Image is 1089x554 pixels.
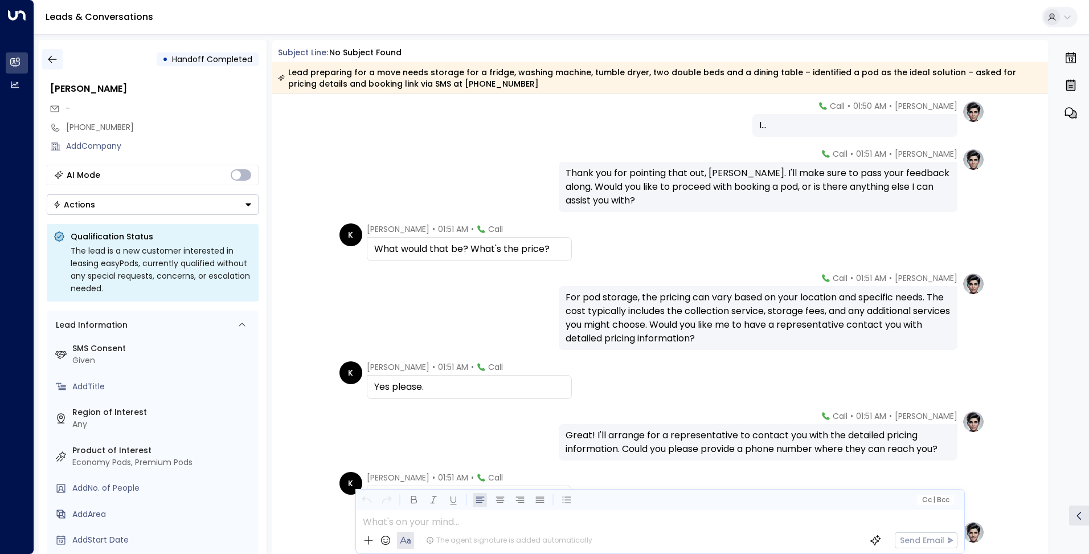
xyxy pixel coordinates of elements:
[359,493,374,507] button: Undo
[72,445,254,457] label: Product of Interest
[162,49,168,70] div: •
[72,406,254,418] label: Region of Interest
[367,223,429,235] span: [PERSON_NAME]
[374,242,564,256] div: What would that be? What's the price?
[278,67,1042,89] div: Lead preparing for a move needs storage for a fridge, washing machine, tumble dryer, two double b...
[72,381,254,393] div: AddTitle
[72,418,254,430] div: Any
[856,410,886,422] span: 01:51 AM
[72,534,254,546] div: AddStart Date
[488,361,503,373] span: Call
[889,410,892,422] span: •
[895,100,957,112] span: [PERSON_NAME]
[72,508,254,520] div: AddArea
[566,166,951,207] div: Thank you for pointing that out, [PERSON_NAME]. I'll make sure to pass your feedback along. Would...
[962,521,985,544] img: profile-logo.png
[52,319,128,331] div: Lead Information
[488,223,503,235] span: Call
[488,472,503,483] span: Call
[962,272,985,295] img: profile-logo.png
[66,121,259,133] div: [PHONE_NUMBER]
[426,535,592,545] div: The agent signature is added automatically
[933,496,935,504] span: |
[566,429,951,456] div: Great! I'll arrange for a representative to contact you with the detailed pricing information. Co...
[432,223,435,235] span: •
[72,355,254,366] div: Given
[889,148,892,160] span: •
[438,472,468,483] span: 01:51 AM
[339,361,362,384] div: K
[853,100,886,112] span: 01:50 AM
[374,380,564,394] div: Yes please.
[72,482,254,494] div: AddNo. of People
[71,245,252,295] div: The lead is a new customer interested in leasing easyPods, currently qualified without any specia...
[329,47,402,59] div: No subject found
[278,47,328,58] span: Subject Line:
[856,272,886,284] span: 01:51 AM
[53,199,95,210] div: Actions
[71,231,252,242] p: Qualification Status
[962,410,985,433] img: profile-logo.png
[833,148,848,160] span: Call
[438,223,468,235] span: 01:51 AM
[856,148,886,160] span: 01:51 AM
[66,140,259,152] div: AddCompany
[339,223,362,246] div: K
[50,82,259,96] div: [PERSON_NAME]
[833,272,848,284] span: Call
[917,495,953,506] button: Cc|Bcc
[848,100,850,112] span: •
[962,148,985,171] img: profile-logo.png
[889,272,892,284] span: •
[850,148,853,160] span: •
[367,472,429,483] span: [PERSON_NAME]
[850,272,853,284] span: •
[432,361,435,373] span: •
[367,361,429,373] span: [PERSON_NAME]
[47,194,259,215] button: Actions
[889,100,892,112] span: •
[895,148,957,160] span: [PERSON_NAME]
[471,361,474,373] span: •
[65,103,70,114] span: -
[172,54,252,65] span: Handoff Completed
[67,169,100,181] div: AI Mode
[566,291,951,345] div: For pod storage, the pricing can vary based on your location and specific needs. The cost typical...
[379,493,394,507] button: Redo
[72,457,254,469] div: Economy Pods, Premium Pods
[895,272,957,284] span: [PERSON_NAME]
[850,410,853,422] span: •
[471,223,474,235] span: •
[922,496,949,504] span: Cc Bcc
[72,343,254,355] label: SMS Consent
[759,119,951,132] div: I...
[339,472,362,495] div: K
[471,472,474,483] span: •
[432,472,435,483] span: •
[833,410,848,422] span: Call
[962,100,985,123] img: profile-logo.png
[438,361,468,373] span: 01:51 AM
[46,10,153,23] a: Leads & Conversations
[895,410,957,422] span: [PERSON_NAME]
[47,194,259,215] div: Button group with a nested menu
[830,100,845,112] span: Call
